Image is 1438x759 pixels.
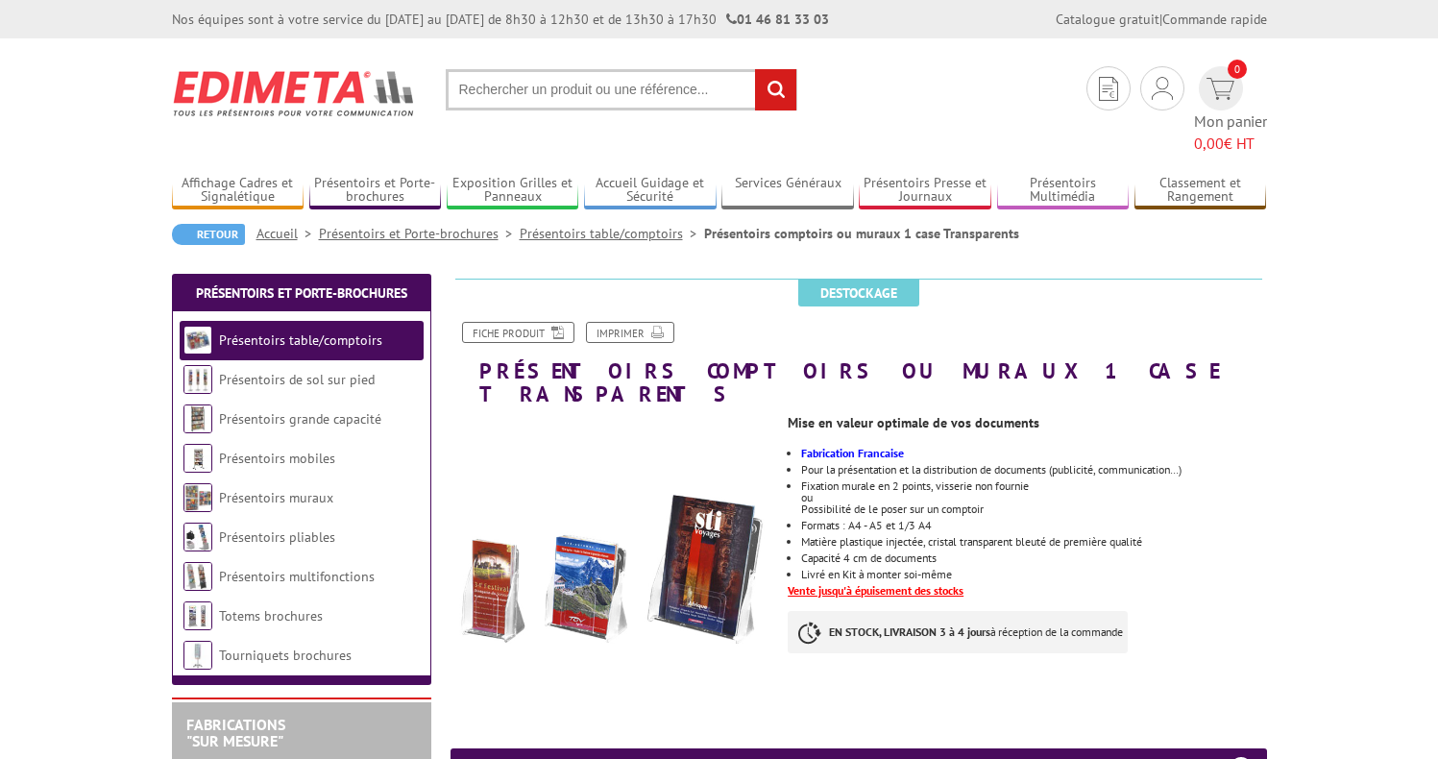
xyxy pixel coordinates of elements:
a: FABRICATIONS"Sur Mesure" [186,715,285,751]
a: Catalogue gratuit [1056,11,1159,28]
a: Présentoirs multifonctions [219,568,375,585]
a: Classement et Rangement [1134,175,1267,207]
input: Rechercher un produit ou une référence... [446,69,797,110]
img: Présentoirs de sol sur pied [183,365,212,394]
div: | [1056,10,1267,29]
div: Possibilité de le poser sur un comptoir [801,503,1266,515]
a: Présentoirs et Porte-brochures [309,175,442,207]
span: 0,00 [1194,134,1224,153]
img: Edimeta [172,58,417,129]
a: Présentoirs et Porte-brochures [196,284,407,302]
strong: EN STOCK, LIVRAISON 3 à 4 jours [829,624,990,639]
img: Présentoirs mobiles [183,444,212,473]
li: Présentoirs comptoirs ou muraux 1 case Transparents [704,224,1019,243]
a: Accueil [256,225,319,242]
li: Matière plastique injectée, cristal transparent bleuté de première qualité [801,536,1266,548]
span: Destockage [798,280,919,306]
li: Livré en Kit à monter soi-même [801,569,1266,580]
a: Fiche produit [462,322,574,343]
img: porte_brochures_comptoirs_620146.jpg [451,415,774,739]
span: 0 [1228,60,1247,79]
a: Services Généraux [721,175,854,207]
a: Présentoirs de sol sur pied [219,371,375,388]
img: Présentoirs multifonctions [183,562,212,591]
img: Présentoirs grande capacité [183,404,212,433]
img: Présentoirs pliables [183,523,212,551]
li: Capacité 4 cm de documents [801,552,1266,564]
a: Tourniquets brochures [219,647,352,664]
a: Présentoirs mobiles [219,450,335,467]
img: Tourniquets brochures [183,641,212,670]
span: Mon panier [1194,110,1267,155]
a: Accueil Guidage et Sécurité [584,175,717,207]
a: Retour [172,224,245,245]
a: Exposition Grilles et Panneaux [447,175,579,207]
div: Nos équipes sont à votre service du [DATE] au [DATE] de 8h30 à 12h30 et de 13h30 à 17h30 [172,10,829,29]
a: Présentoirs et Porte-brochures [319,225,520,242]
img: Présentoirs table/comptoirs [183,326,212,355]
strong: Mise en valeur optimale de vos documents [788,414,1039,431]
a: Présentoirs grande capacité [219,410,381,428]
u: Vente jusqu'à épuisement des stocks [788,583,963,598]
a: Présentoirs muraux [219,489,333,506]
a: Présentoirs pliables [219,528,335,546]
p: à réception de la commande [788,611,1128,653]
font: Fabrication Francaise [801,446,904,460]
div: Fixation murale en 2 points, visserie non fournie [801,480,1266,492]
li: Formats : A4 - A5 et 1/3 A4 [801,520,1266,531]
a: Présentoirs Multimédia [997,175,1130,207]
li: Pour la présentation et la distribution de documents (publicité, communication…) [801,464,1266,476]
div: ou [801,492,1266,503]
img: devis rapide [1206,78,1234,100]
a: Imprimer [586,322,674,343]
img: devis rapide [1099,77,1118,101]
span: € HT [1194,133,1267,155]
a: Commande rapide [1162,11,1267,28]
a: Présentoirs Presse et Journaux [859,175,991,207]
a: Présentoirs table/comptoirs [219,331,382,349]
strong: 01 46 81 33 03 [726,11,829,28]
img: Présentoirs muraux [183,483,212,512]
a: Affichage Cadres et Signalétique [172,175,305,207]
input: rechercher [755,69,796,110]
a: devis rapide 0 Mon panier 0,00€ HT [1194,66,1267,155]
a: Présentoirs table/comptoirs [520,225,704,242]
img: devis rapide [1152,77,1173,100]
a: Totems brochures [219,607,323,624]
img: Totems brochures [183,601,212,630]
